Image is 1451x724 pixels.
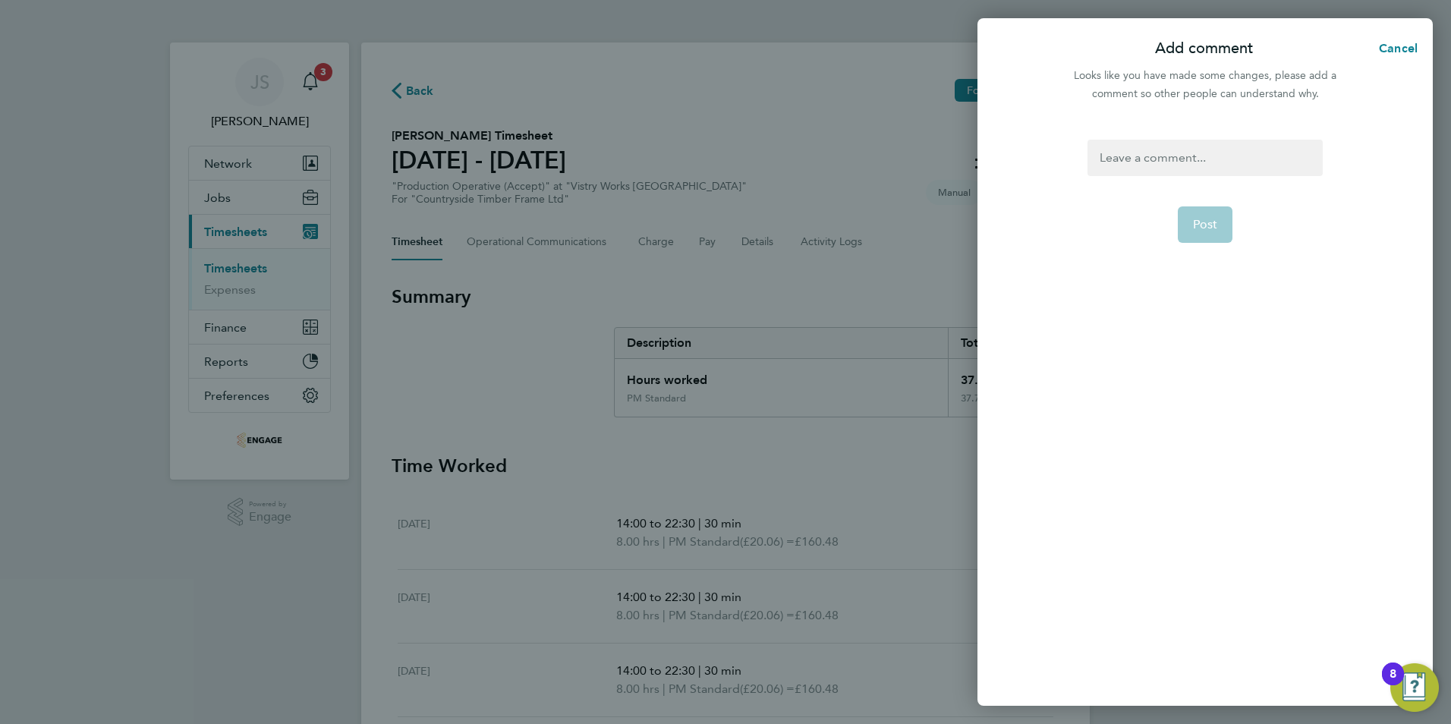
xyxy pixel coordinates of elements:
button: Open Resource Center, 8 new notifications [1390,663,1439,712]
button: Cancel [1355,33,1433,64]
span: Cancel [1374,41,1418,55]
div: Looks like you have made some changes, please add a comment so other people can understand why. [1065,67,1345,103]
div: 8 [1390,674,1396,694]
p: Add comment [1155,38,1253,59]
